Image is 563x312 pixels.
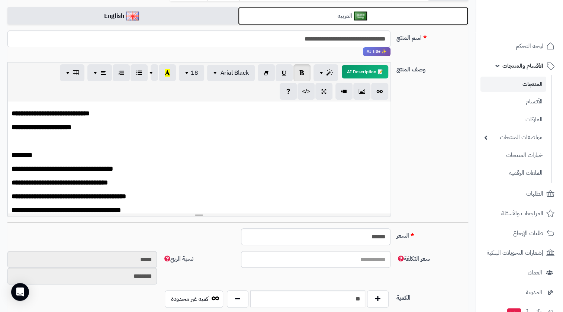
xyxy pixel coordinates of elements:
[179,65,204,81] button: 18
[480,77,546,92] a: المنتجات
[393,62,471,74] label: وصف المنتج
[354,12,367,20] img: العربية
[480,129,546,145] a: مواصفات المنتجات
[480,224,559,242] a: طلبات الإرجاع
[513,228,543,238] span: طلبات الإرجاع
[363,47,390,56] span: انقر لاستخدام رفيقك الذكي
[126,12,139,20] img: English
[342,65,388,78] button: 📝 AI Description
[501,208,543,219] span: المراجعات والأسئلة
[516,41,543,51] span: لوحة التحكم
[480,264,559,282] a: العملاء
[526,287,542,297] span: المدونة
[487,248,543,258] span: إشعارات التحويلات البنكية
[393,228,471,240] label: السعر
[11,283,29,301] div: Open Intercom Messenger
[393,290,471,302] label: الكمية
[502,61,543,71] span: الأقسام والمنتجات
[7,7,238,25] a: English
[480,112,546,128] a: الماركات
[238,7,469,25] a: العربية
[207,65,255,81] button: Arial Black
[480,244,559,262] a: إشعارات التحويلات البنكية
[512,6,556,21] img: logo-2.png
[480,165,546,181] a: الملفات الرقمية
[480,185,559,203] a: الطلبات
[221,68,249,77] span: Arial Black
[191,68,198,77] span: 18
[526,189,543,199] span: الطلبات
[480,283,559,301] a: المدونة
[163,254,193,263] span: نسبة الربح
[396,254,430,263] span: سعر التكلفة
[528,267,542,278] span: العملاء
[480,147,546,163] a: خيارات المنتجات
[393,30,471,42] label: اسم المنتج
[480,205,559,222] a: المراجعات والأسئلة
[480,37,559,55] a: لوحة التحكم
[480,94,546,110] a: الأقسام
